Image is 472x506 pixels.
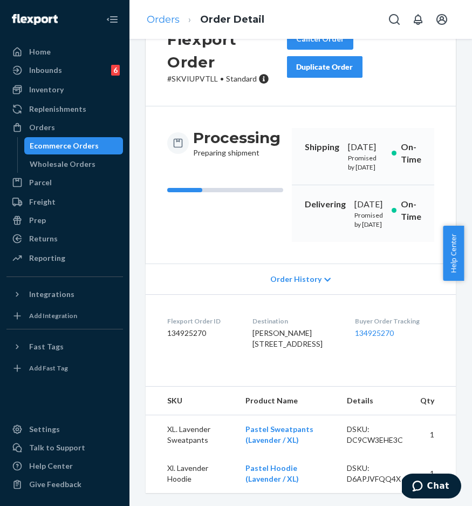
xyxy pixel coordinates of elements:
[431,9,453,30] button: Open account menu
[29,424,60,435] div: Settings
[6,439,123,456] button: Talk to Support
[29,341,64,352] div: Fast Tags
[6,457,123,475] a: Help Center
[296,62,353,72] div: Duplicate Order
[29,122,55,133] div: Orders
[347,463,403,484] div: DSKU: D6APJVFQQ4X
[147,14,180,25] a: Orders
[167,316,235,326] dt: Flexport Order ID
[30,159,95,170] div: Wholesale Orders
[412,415,456,455] td: 1
[146,454,237,493] td: Xl. Lavender Hoodie
[29,215,46,226] div: Prep
[167,73,287,84] p: # SKVIUPVTLL
[348,153,383,172] p: Promised by [DATE]
[401,198,421,223] p: On-Time
[29,197,56,207] div: Freight
[6,119,123,136] a: Orders
[355,316,434,326] dt: Buyer Order Tracking
[6,100,123,118] a: Replenishments
[6,212,123,229] a: Prep
[252,316,337,326] dt: Destination
[200,14,264,25] a: Order Detail
[146,387,237,415] th: SKU
[138,4,273,36] ol: breadcrumbs
[12,14,58,25] img: Flexport logo
[146,415,237,455] td: XL. Lavender Sweatpants
[193,128,281,158] div: Preparing shipment
[270,274,321,285] span: Order History
[111,65,120,76] div: 6
[237,387,338,415] th: Product Name
[101,9,123,30] button: Close Navigation
[30,140,99,151] div: Ecommerce Orders
[6,62,123,79] a: Inbounds6
[6,307,123,325] a: Add Integration
[252,328,323,348] span: [PERSON_NAME] [STREET_ADDRESS]
[29,65,62,76] div: Inbounds
[29,253,65,264] div: Reporting
[305,141,339,153] p: Shipping
[29,233,58,244] div: Returns
[24,137,124,154] a: Ecommerce Orders
[29,461,73,471] div: Help Center
[354,198,383,211] div: [DATE]
[29,177,52,188] div: Parcel
[347,424,403,446] div: DSKU: DC9CW3EHE3C
[354,211,383,229] p: Promised by [DATE]
[6,230,123,247] a: Returns
[193,128,281,147] h3: Processing
[6,81,123,98] a: Inventory
[6,193,123,211] a: Freight
[305,198,346,211] p: Delivering
[6,249,123,267] a: Reporting
[384,9,405,30] button: Open Search Box
[29,104,86,114] div: Replenishments
[245,424,313,444] a: Pastel Sweatpants (Lavender / XL)
[6,338,123,355] button: Fast Tags
[226,74,257,83] span: Standard
[407,9,429,30] button: Open notifications
[29,363,68,373] div: Add Fast Tag
[29,442,85,453] div: Talk to Support
[167,328,235,339] dd: 134925270
[402,474,461,501] iframe: Opens a widget where you can chat to one of our agents
[412,387,456,415] th: Qty
[6,360,123,377] a: Add Fast Tag
[287,28,353,50] button: Cancel Order
[6,286,123,303] button: Integrations
[287,56,362,78] button: Duplicate Order
[6,421,123,438] a: Settings
[6,174,123,191] a: Parcel
[245,463,299,483] a: Pastel Hoodie (Lavender / XL)
[24,156,124,173] a: Wholesale Orders
[338,387,412,415] th: Details
[29,479,81,490] div: Give Feedback
[220,74,224,83] span: •
[29,84,64,95] div: Inventory
[348,141,383,153] div: [DATE]
[412,454,456,493] td: 1
[167,28,287,73] h2: Flexport Order
[443,226,464,281] button: Help Center
[29,289,74,300] div: Integrations
[401,141,421,166] p: On-Time
[6,43,123,60] a: Home
[29,311,77,320] div: Add Integration
[29,46,51,57] div: Home
[6,476,123,493] button: Give Feedback
[355,328,394,338] a: 134925270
